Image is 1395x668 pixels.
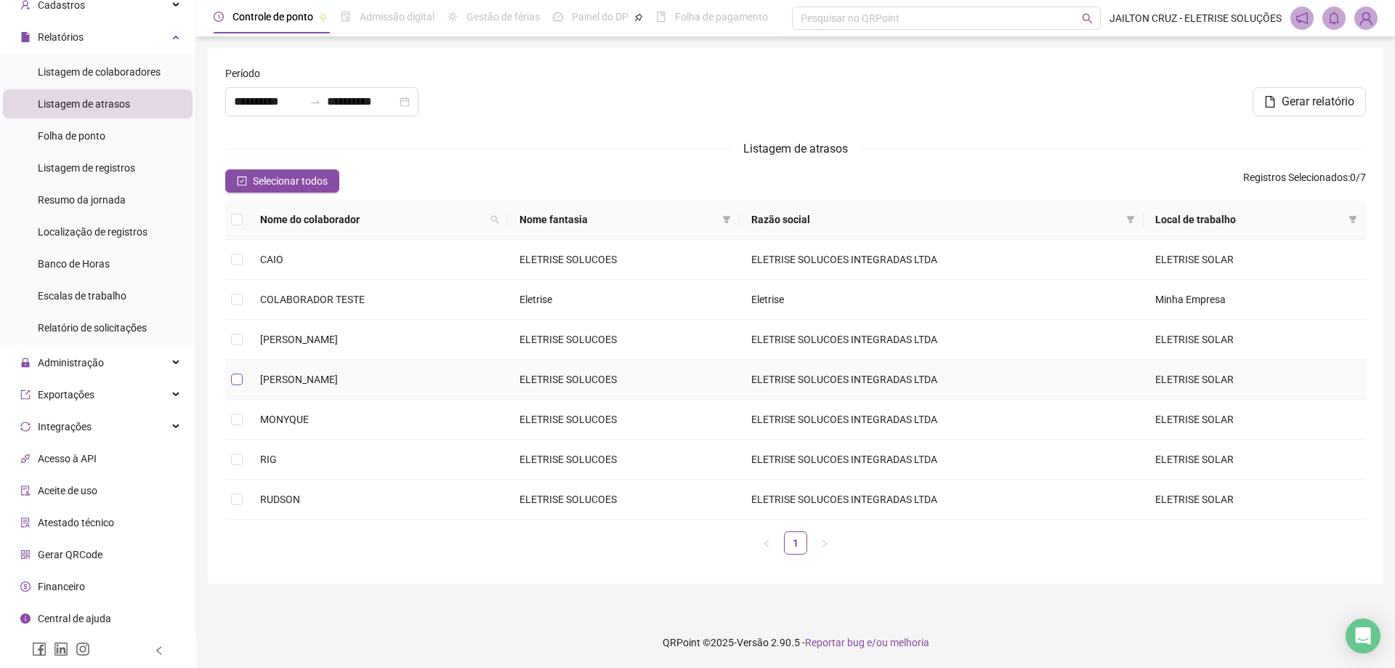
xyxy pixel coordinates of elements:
[38,453,97,464] span: Acesso à API
[508,240,740,280] td: ELETRISE SOLUCOES
[360,11,434,23] span: Admissão digital
[1346,209,1360,230] span: filter
[1243,169,1366,193] span: : 0 / 7
[232,11,313,23] span: Controle de ponto
[225,169,339,193] button: Selecionar todos
[675,11,768,23] span: Folha de pagamento
[466,11,540,23] span: Gestão de férias
[1144,360,1366,400] td: ELETRISE SOLAR
[20,582,31,592] span: dollar
[341,12,351,22] span: file-done
[38,549,102,560] span: Gerar QRCode
[38,226,147,238] span: Localização de registros
[260,494,300,505] span: RUDSON
[722,215,731,224] span: filter
[20,454,31,464] span: api
[260,334,338,345] span: [PERSON_NAME]
[1253,87,1366,116] button: Gerar relatório
[54,642,68,656] span: linkedin
[310,96,321,108] span: swap-right
[1123,209,1138,230] span: filter
[488,209,502,230] span: search
[1144,480,1366,520] td: ELETRISE SOLAR
[20,358,31,368] span: lock
[508,280,740,320] td: Eletrise
[20,613,31,624] span: info-circle
[656,12,666,22] span: book
[1144,320,1366,360] td: ELETRISE SOLAR
[214,12,224,22] span: clock-circle
[508,320,740,360] td: ELETRISE SOLUCOES
[38,31,84,43] span: Relatórios
[38,581,85,592] span: Financeiro
[448,12,458,22] span: sun
[740,360,1143,400] td: ELETRISE SOLUCOES INTEGRADAS LTDA
[1155,212,1343,228] span: Local de trabalho
[508,400,740,440] td: ELETRISE SOLUCOES
[1109,10,1282,26] span: JAILTON CRUZ - ELETRISE SOLUÇÕES
[253,173,328,189] span: Selecionar todos
[740,280,1143,320] td: Eletrise
[508,360,740,400] td: ELETRISE SOLUCOES
[820,539,829,548] span: right
[260,254,283,265] span: CAIO
[1144,240,1366,280] td: ELETRISE SOLAR
[755,531,778,555] button: left
[519,212,717,228] span: Nome fantasia
[1144,280,1366,320] td: Minha Empresa
[1243,172,1348,183] span: Registros Selecionados
[572,11,628,23] span: Painel do DP
[755,531,778,555] li: Página anterior
[38,194,126,206] span: Resumo da jornada
[740,320,1143,360] td: ELETRISE SOLUCOES INTEGRADAS LTDA
[260,374,338,385] span: [PERSON_NAME]
[740,480,1143,520] td: ELETRISE SOLUCOES INTEGRADAS LTDA
[38,357,104,369] span: Administração
[38,258,110,270] span: Banco de Horas
[260,294,365,305] span: COLABORADOR TESTE
[38,613,111,624] span: Central de ajuda
[634,13,643,22] span: pushpin
[260,414,309,425] span: MONYQUE
[260,454,277,465] span: RIG
[1144,400,1366,440] td: ELETRISE SOLAR
[785,532,806,554] a: 1
[1346,619,1380,653] div: Open Intercom Messenger
[751,212,1120,228] span: Razão social
[20,390,31,400] span: export
[38,98,130,110] span: Listagem de atrasos
[553,12,563,22] span: dashboard
[38,421,92,432] span: Integrações
[743,142,848,156] span: Listagem de atrasos
[38,290,126,302] span: Escalas de trabalho
[319,13,328,22] span: pushpin
[310,96,321,108] span: to
[740,400,1143,440] td: ELETRISE SOLUCOES INTEGRADAS LTDA
[196,617,1395,668] footer: QRPoint © 2025 - 2.90.5 -
[38,485,97,496] span: Aceite de uso
[225,65,260,81] span: Período
[1126,215,1135,224] span: filter
[719,209,734,230] span: filter
[38,517,114,528] span: Atestado técnico
[762,539,771,548] span: left
[740,240,1143,280] td: ELETRISE SOLUCOES INTEGRADAS LTDA
[805,637,929,648] span: Reportar bug e/ou melhoria
[154,645,164,656] span: left
[38,66,161,78] span: Listagem de colaboradores
[1082,13,1093,24] span: search
[784,531,807,555] li: 1
[20,32,31,42] span: file
[508,480,740,520] td: ELETRISE SOLUCOES
[76,642,90,656] span: instagram
[38,162,135,174] span: Listagem de registros
[508,440,740,480] td: ELETRISE SOLUCOES
[32,642,46,656] span: facebook
[1144,440,1366,480] td: ELETRISE SOLAR
[38,322,147,334] span: Relatório de solicitações
[1282,93,1354,110] span: Gerar relatório
[38,389,94,401] span: Exportações
[740,440,1143,480] td: ELETRISE SOLUCOES INTEGRADAS LTDA
[737,637,769,648] span: Versão
[237,176,247,186] span: check-square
